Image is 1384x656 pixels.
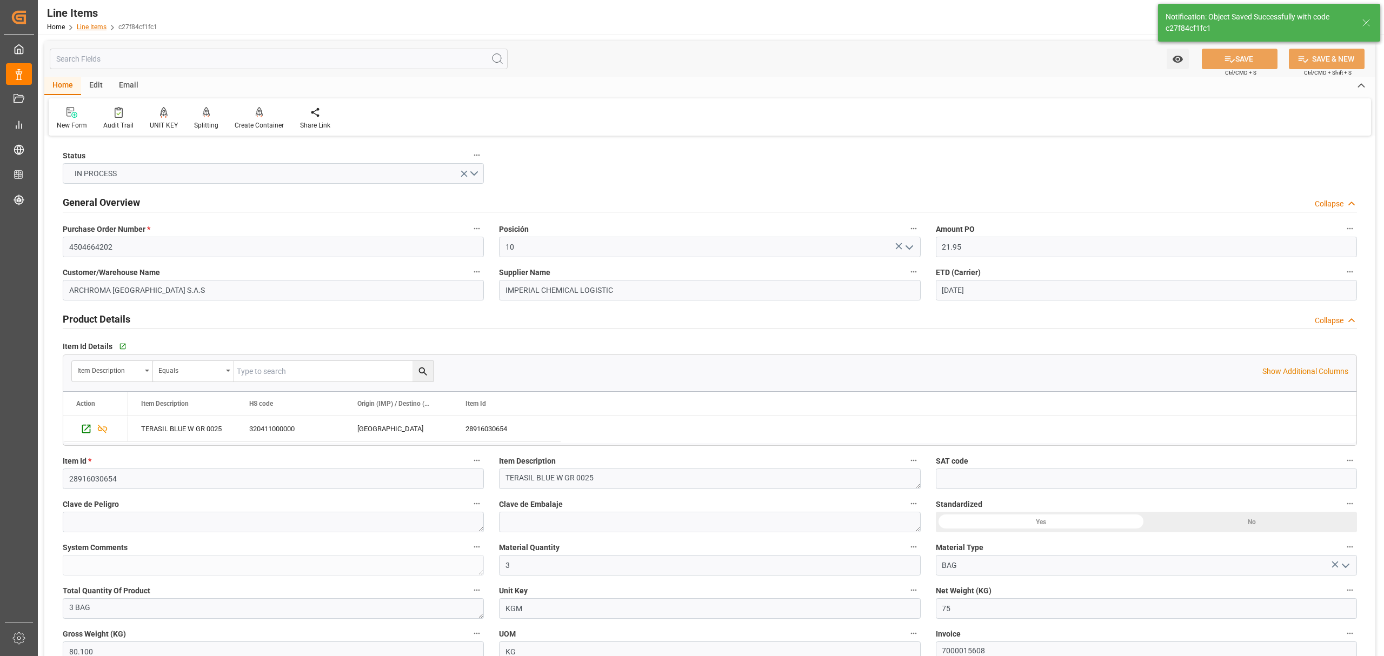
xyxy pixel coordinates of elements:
[907,583,921,597] button: Unit Key
[150,121,178,130] div: UNIT KEY
[907,540,921,554] button: Material Quantity
[77,363,141,376] div: Item Description
[936,512,1147,532] div: Yes
[300,121,330,130] div: Share Link
[907,497,921,511] button: Clave de Embalaje
[63,499,119,510] span: Clave de Peligro
[936,267,981,278] span: ETD (Carrier)
[69,168,122,179] span: IN PROCESS
[1343,265,1357,279] button: ETD (Carrier)
[1343,626,1357,640] button: Invoice
[1202,49,1277,69] button: SAVE
[499,267,550,278] span: Supplier Name
[907,222,921,236] button: Posición
[344,416,453,441] div: [GEOGRAPHIC_DATA]
[153,361,234,381] button: open menu
[1343,222,1357,236] button: Amount PO
[1343,497,1357,511] button: Standardized
[412,361,433,381] button: search button
[1262,366,1348,377] p: Show Additional Columns
[63,585,150,597] span: Total Quantity Of Product
[1315,198,1343,210] div: Collapse
[50,49,508,69] input: Search Fields
[1146,512,1357,532] div: No
[357,400,430,407] span: Origin (IMP) / Destino (EXPO)
[936,585,992,597] span: Net Weight (KG)
[76,400,95,407] div: Action
[936,628,961,640] span: Invoice
[499,468,920,489] textarea: TERASIL BLUE W GR 0025
[1343,540,1357,554] button: Material Type
[470,583,484,597] button: Total Quantity Of Product
[1336,557,1353,574] button: open menu
[158,363,222,376] div: Equals
[63,341,112,352] span: Item Id Details
[1289,49,1365,69] button: SAVE & NEW
[77,23,107,31] a: Line Items
[63,195,140,210] h2: General Overview
[63,224,150,235] span: Purchase Order Number
[499,585,528,597] span: Unit Key
[236,416,344,441] div: 320411000000
[470,497,484,511] button: Clave de Peligro
[63,312,130,326] h2: Product Details
[63,163,484,184] button: open menu
[111,77,147,95] div: Email
[141,400,189,407] span: Item Description
[936,224,975,235] span: Amount PO
[1315,315,1343,326] div: Collapse
[499,237,920,257] input: Type to search/select
[81,77,111,95] div: Edit
[499,224,529,235] span: Posición
[499,542,560,553] span: Material Quantity
[1166,11,1352,34] div: Notification: Object Saved Successfully with code c27f84cf1fc1
[470,453,484,467] button: Item Id *
[907,265,921,279] button: Supplier Name
[44,77,81,95] div: Home
[1167,49,1189,69] button: open menu
[63,628,126,640] span: Gross Weight (KG)
[63,542,128,553] span: System Comments
[936,499,982,510] span: Standardized
[499,628,516,640] span: UOM
[63,598,484,619] textarea: 3 BAG
[1343,453,1357,467] button: SAT code
[470,265,484,279] button: Customer/Warehouse Name
[47,5,157,21] div: Line Items
[249,400,273,407] span: HS code
[499,499,563,510] span: Clave de Embalaje
[63,456,91,467] span: Item Id
[900,239,916,256] button: open menu
[470,540,484,554] button: System Comments
[63,150,85,162] span: Status
[63,267,160,278] span: Customer/Warehouse Name
[57,121,87,130] div: New Form
[128,416,561,442] div: Press SPACE to select this row.
[194,121,218,130] div: Splitting
[235,121,284,130] div: Create Container
[1225,69,1256,77] span: Ctrl/CMD + S
[103,121,134,130] div: Audit Trail
[936,280,1357,300] input: DD-MM-YYYY
[907,453,921,467] button: Item Description
[72,361,153,381] button: open menu
[1304,69,1352,77] span: Ctrl/CMD + Shift + S
[234,361,433,381] input: Type to search
[936,542,983,553] span: Material Type
[63,416,128,442] div: Press SPACE to select this row.
[470,626,484,640] button: Gross Weight (KG)
[47,23,65,31] a: Home
[453,416,561,441] div: 28916030654
[499,456,556,467] span: Item Description
[465,400,486,407] span: Item Id
[907,626,921,640] button: UOM
[128,416,236,441] div: TERASIL BLUE W GR 0025
[470,148,484,162] button: Status
[1343,583,1357,597] button: Net Weight (KG)
[936,456,968,467] span: SAT code
[470,222,484,236] button: Purchase Order Number *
